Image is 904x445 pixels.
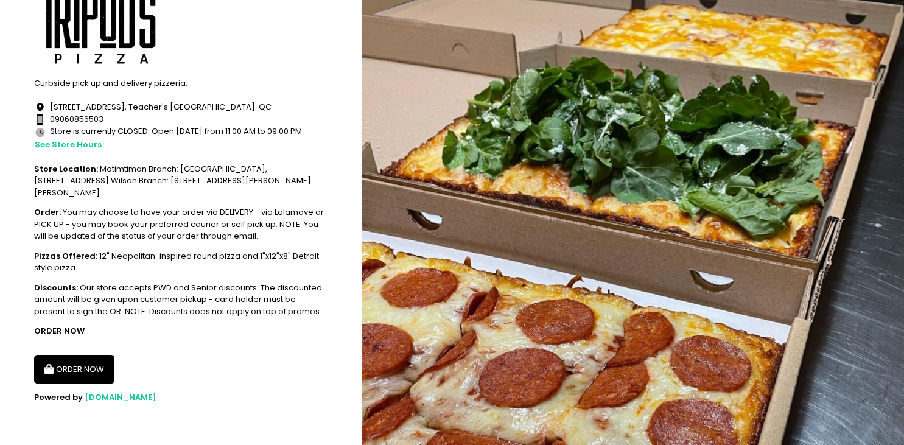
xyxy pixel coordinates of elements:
b: Store Location: [34,163,98,175]
div: You may choose to have your order via DELIVERY - via Lalamove or PICK UP - you may book your pref... [34,206,328,242]
div: 12" Neapolitan-inspired round pizza and 1"x12"x8" Detroit style pizza. [34,250,328,274]
div: Matimtiman Branch: [GEOGRAPHIC_DATA], [STREET_ADDRESS] Wilson Branch: [STREET_ADDRESS][PERSON_NAM... [34,163,328,199]
b: Pizzas Offered: [34,250,97,262]
b: Order: [34,206,61,218]
div: ORDER NOW [34,325,328,337]
div: Powered by [34,391,328,404]
button: see store hours [34,138,102,152]
div: [STREET_ADDRESS], Teacher's [GEOGRAPHIC_DATA]. QC [34,101,328,113]
div: Store is currently CLOSED. Open [DATE] from 11:00 AM to 09:00 PM [34,125,328,151]
div: 09060856503 [34,113,328,125]
b: Discounts: [34,282,78,293]
a: [DOMAIN_NAME] [85,391,156,403]
button: ORDER NOW [34,355,114,384]
div: Our store accepts PWD and Senior discounts. The discounted amount will be given upon customer pic... [34,282,328,318]
div: Curbside pick up and delivery pizzeria. [34,77,328,89]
